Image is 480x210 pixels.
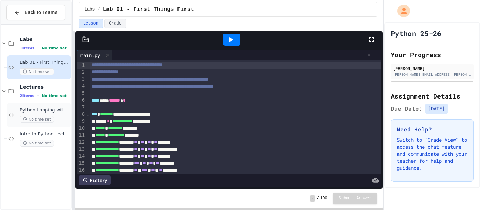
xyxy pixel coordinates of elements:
span: Lab 01 - First Things First [103,5,194,14]
span: 100 [320,196,327,201]
span: Back to Teams [25,9,57,16]
h2: Your Progress [391,50,474,60]
div: [PERSON_NAME] [393,65,472,72]
span: No time set [20,68,54,75]
span: Intro to Python Lecture [20,131,70,137]
div: 9 [77,118,86,125]
div: 6 [77,97,86,104]
span: 2 items [20,94,34,98]
div: 3 [77,76,86,83]
div: 16 [77,167,86,174]
div: 1 [77,62,86,69]
div: 12 [77,139,86,146]
span: No time set [41,94,67,98]
span: / [317,196,319,201]
div: 8 [77,111,86,118]
span: • [37,93,39,99]
div: main.py [77,52,104,59]
div: 11 [77,132,86,139]
button: Lesson [79,19,103,28]
div: My Account [390,3,412,19]
button: Back to Teams [6,5,65,20]
div: 14 [77,153,86,160]
h3: Need Help? [397,125,468,134]
span: 1 items [20,46,34,50]
span: Due Date: [391,104,422,113]
div: 13 [77,146,86,153]
h2: Assignment Details [391,91,474,101]
span: - [310,195,315,202]
p: Switch to "Grade View" to access the chat feature and communicate with your teacher for help and ... [397,136,468,171]
span: No time set [20,140,54,147]
button: Grade [104,19,126,28]
div: 10 [77,125,86,132]
div: 5 [77,90,86,97]
span: • [37,45,39,51]
span: Fold line [86,111,89,117]
span: No time set [41,46,67,50]
span: Labs [20,36,70,42]
button: Submit Answer [333,193,377,204]
div: History [79,175,111,185]
div: [PERSON_NAME][EMAIL_ADDRESS][PERSON_NAME][DOMAIN_NAME] [393,72,472,77]
span: No time set [20,116,54,123]
span: Python Looping with Images Lecture [20,107,70,113]
div: 2 [77,69,86,76]
div: 15 [77,160,86,167]
span: Submit Answer [339,196,372,201]
div: main.py [77,50,112,60]
div: 4 [77,83,86,90]
span: Lab 01 - First Things First [20,60,70,66]
span: Lectures [20,84,70,90]
div: 7 [77,104,86,111]
span: / [98,7,100,12]
h1: Python 25-26 [391,28,441,38]
span: Labs [85,7,95,12]
span: [DATE] [425,104,448,114]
